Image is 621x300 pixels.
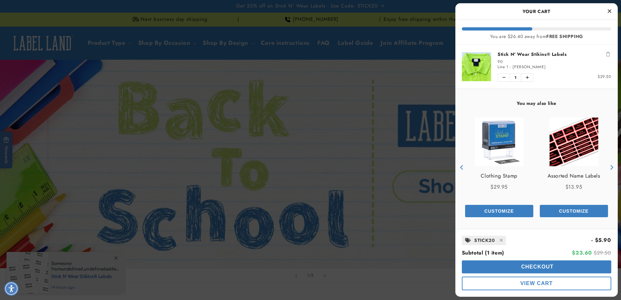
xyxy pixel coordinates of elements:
span: $13.95 [565,183,582,191]
span: $23.60 [572,249,592,256]
button: Gorgias live chat [3,2,56,19]
div: product [537,111,611,224]
button: Previous [457,162,467,172]
a: View Assorted Name Labels [548,173,600,179]
div: product [462,111,537,224]
iframe: Sign Up via Text for Offers [5,248,82,268]
span: STICK20 [475,236,495,244]
a: View Clothing Stamp [481,173,517,179]
button: Checkout [462,260,611,273]
button: Remove Stick N' Wear Stikins® Labels [605,51,611,57]
img: Clothing Stamp - Label Land [475,118,524,166]
span: Checkout [520,264,554,269]
span: [PERSON_NAME] [513,64,546,70]
span: - $5.90 [592,236,611,244]
b: FREE SHIPPING [546,33,583,40]
button: Close Cart [605,6,615,16]
span: Customize [484,208,514,214]
button: View Cart [462,277,611,290]
span: $29.50 [598,74,611,80]
a: Stick N' Wear Stikins® Labels [498,51,611,57]
span: Subtotal (1 item) [462,249,504,256]
span: Line 1 [498,64,508,70]
span: $29.95 [491,183,508,191]
h4: You may also like [462,100,611,106]
div: You are $26.40 away from [462,34,611,39]
span: View Cart [520,281,553,286]
img: Assorted Name Labels - Label Land [550,118,598,166]
h2: Chat with us [21,7,49,14]
div: 90 [498,59,611,64]
div: Accessibility Menu [4,281,19,296]
li: product [462,44,611,89]
h2: Your Cart [462,6,611,16]
span: Previous price was $29.50 [594,249,611,256]
button: Next [606,162,616,172]
button: Decrease quantity of Stick N' Wear Stikins® Labels [498,74,510,81]
span: Customize [559,208,589,214]
img: Stick N' Wear Stikins® Labels [462,52,491,81]
button: Add the product, Clothing Stamp to Cart [465,205,533,217]
span: 1 [510,74,521,81]
button: Increase quantity of Stick N' Wear Stikins® Labels [521,74,533,81]
span: : [510,64,511,70]
button: Add the product, Assorted Name Labels to Cart [540,205,608,217]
